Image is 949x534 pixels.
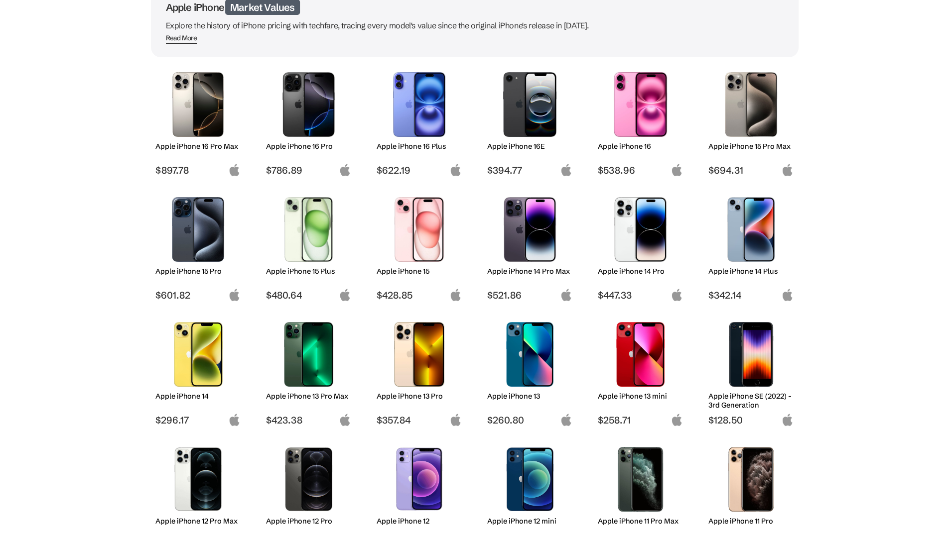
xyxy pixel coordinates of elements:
a: iPhone 13 mini Apple iPhone 13 mini $258.71 apple-logo [593,317,688,426]
span: $258.71 [598,414,683,426]
img: apple-logo [671,414,683,426]
img: iPhone 12 Pro Max [163,447,233,512]
span: $260.80 [487,414,572,426]
img: iPhone 13 [495,322,565,387]
img: iPhone 15 Pro Max [716,72,786,137]
a: iPhone 15 Apple iPhone 15 $428.85 apple-logo [372,192,467,301]
img: iPhone 13 Pro Max [273,322,344,387]
img: iPhone 15 [384,197,454,262]
img: apple-logo [339,164,351,176]
span: $480.64 [266,289,351,301]
span: $423.38 [266,414,351,426]
span: $786.89 [266,164,351,176]
img: apple-logo [339,414,351,426]
img: iPhone 16E [495,72,565,137]
h2: Apple iPhone 13 [487,392,572,401]
img: iPhone 14 [163,322,233,387]
h2: Apple iPhone 11 Pro [708,517,794,526]
h1: Apple iPhone [166,1,784,13]
img: apple-logo [560,414,572,426]
img: iPhone 12 [384,447,454,512]
h2: Apple iPhone 13 Pro [377,392,462,401]
h2: Apple iPhone 14 [155,392,241,401]
p: Explore the history of iPhone pricing with techfare, tracing every model's value since the origin... [166,18,784,32]
h2: Apple iPhone 16 Pro Max [155,142,241,151]
a: iPhone 13 Pro Max Apple iPhone 13 Pro Max $423.38 apple-logo [262,317,356,426]
span: $394.77 [487,164,572,176]
img: iPhone 14 Pro [605,197,676,262]
img: apple-logo [671,164,683,176]
a: iPhone 15 Pro Apple iPhone 15 Pro $601.82 apple-logo [151,192,246,301]
a: iPhone 16 Pro Max Apple iPhone 16 Pro Max $897.78 apple-logo [151,67,246,176]
h2: Apple iPhone 16E [487,142,572,151]
a: iPhone 14 Apple iPhone 14 $296.17 apple-logo [151,317,246,426]
h2: Apple iPhone 14 Plus [708,267,794,276]
img: apple-logo [560,164,572,176]
a: iPhone 14 Pro Apple iPhone 14 Pro $447.33 apple-logo [593,192,688,301]
h2: Apple iPhone 12 Pro [266,517,351,526]
h2: Apple iPhone 12 mini [487,517,572,526]
h2: Apple iPhone 13 mini [598,392,683,401]
h2: Apple iPhone 11 Pro Max [598,517,683,526]
span: $694.31 [708,164,794,176]
h2: Apple iPhone 16 Pro [266,142,351,151]
span: $128.50 [708,414,794,426]
h2: Apple iPhone 12 [377,517,462,526]
span: $538.96 [598,164,683,176]
img: apple-logo [449,289,462,301]
h2: Apple iPhone 14 Pro [598,267,683,276]
img: iPhone 15 Plus [273,197,344,262]
img: apple-logo [781,289,794,301]
a: iPhone 14 Pro Max Apple iPhone 14 Pro Max $521.86 apple-logo [483,192,577,301]
img: apple-logo [228,164,241,176]
img: iPhone 16 [605,72,676,137]
h2: Apple iPhone 14 Pro Max [487,267,572,276]
a: iPhone 16E Apple iPhone 16E $394.77 apple-logo [483,67,577,176]
img: apple-logo [781,414,794,426]
h2: Apple iPhone 15 Pro Max [708,142,794,151]
img: iPhone SE 3rd Gen [716,322,786,387]
span: $622.19 [377,164,462,176]
span: $357.84 [377,414,462,426]
img: iPhone 11 Pro [716,447,786,512]
img: iPhone 12 mini [495,447,565,512]
img: apple-logo [560,289,572,301]
span: $447.33 [598,289,683,301]
h2: Apple iPhone 15 Plus [266,267,351,276]
img: iPhone 14 Plus [716,197,786,262]
h2: Apple iPhone 12 Pro Max [155,517,241,526]
img: iPhone 16 Pro [273,72,344,137]
img: iPhone 13 mini [605,322,676,387]
h2: Apple iPhone SE (2022) - 3rd Generation [708,392,794,410]
img: apple-logo [449,164,462,176]
img: apple-logo [449,414,462,426]
img: iPhone 13 Pro [384,322,454,387]
h2: Apple iPhone 15 [377,267,462,276]
span: $601.82 [155,289,241,301]
img: iPhone 11 Pro Max [605,447,676,512]
span: Read More [166,34,197,44]
span: $897.78 [155,164,241,176]
a: iPhone SE 3rd Gen Apple iPhone SE (2022) - 3rd Generation $128.50 apple-logo [704,317,799,426]
a: iPhone 15 Plus Apple iPhone 15 Plus $480.64 apple-logo [262,192,356,301]
img: iPhone 15 Pro [163,197,233,262]
img: iPhone 14 Pro Max [495,197,565,262]
a: iPhone 14 Plus Apple iPhone 14 Plus $342.14 apple-logo [704,192,799,301]
h2: Apple iPhone 15 Pro [155,267,241,276]
h2: Apple iPhone 16 Plus [377,142,462,151]
img: apple-logo [781,164,794,176]
img: iPhone 12 Pro [273,447,344,512]
div: Read More [166,34,197,42]
a: iPhone 16 Apple iPhone 16 $538.96 apple-logo [593,67,688,176]
a: iPhone 16 Plus Apple iPhone 16 Plus $622.19 apple-logo [372,67,467,176]
span: $521.86 [487,289,572,301]
h2: Apple iPhone 13 Pro Max [266,392,351,401]
img: apple-logo [228,414,241,426]
a: iPhone 13 Apple iPhone 13 $260.80 apple-logo [483,317,577,426]
span: $342.14 [708,289,794,301]
img: apple-logo [228,289,241,301]
img: iPhone 16 Pro Max [163,72,233,137]
h2: Apple iPhone 16 [598,142,683,151]
img: iPhone 16 Plus [384,72,454,137]
a: iPhone 13 Pro Apple iPhone 13 Pro $357.84 apple-logo [372,317,467,426]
